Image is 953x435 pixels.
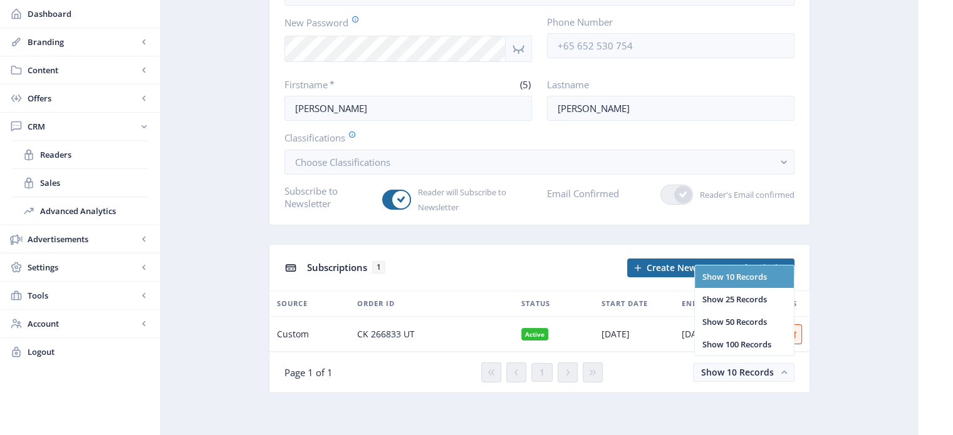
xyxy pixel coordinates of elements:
app-collection-view: Subscriptions [269,244,810,393]
nb-option: Show 10 Records [695,265,794,288]
input: Enter reader’s firstname [284,96,532,121]
span: Content [28,64,138,76]
button: Show 10 Records [693,363,794,382]
span: (5) [518,78,532,91]
span: 1 [539,367,544,377]
nb-option: Show 50 Records [695,310,794,333]
button: Choose Classifications [284,150,794,175]
span: [DATE] [682,327,710,342]
label: Phone Number [547,16,784,28]
label: Firstname [284,78,404,91]
a: Readers [13,141,148,168]
span: Reader's Email confirmed [693,187,794,202]
label: Subscribe to Newsletter [284,185,373,210]
span: Source [277,296,308,311]
span: Advanced Analytics [40,205,148,217]
span: CK 266833 UT [357,327,415,342]
span: Tools [28,289,138,302]
span: Create New Custom Subscription [647,263,789,273]
nb-option: Show 25 Records [695,288,794,310]
span: End Date [682,296,721,311]
span: Show 10 Records [701,366,774,378]
span: Settings [28,261,138,274]
span: Subscriptions [307,261,367,274]
span: Custom [277,327,309,342]
span: Readers [40,148,148,161]
span: Offers [28,92,138,105]
span: Logout [28,345,150,358]
nb-icon: Show password [506,36,532,62]
span: Sales [40,177,148,189]
button: Create New Custom Subscription [627,258,794,277]
a: New page [620,258,794,277]
span: Advertisements [28,233,138,245]
span: [DATE] [601,327,630,342]
span: Page 1 of 1 [284,366,333,379]
label: New Password [284,16,522,29]
input: +65 652 530 754 [547,33,794,58]
span: Choose Classifications [295,156,390,168]
span: Branding [28,36,138,48]
label: Classifications [284,131,784,145]
nb-option: Show 100 Records [695,333,794,356]
span: Dashboard [28,8,150,20]
input: Enter reader’s lastname [547,96,794,121]
span: Account [28,317,138,330]
a: Advanced Analytics [13,197,148,225]
nb-badge: Active [521,328,549,340]
span: 1 [372,261,385,274]
span: Status [521,296,550,311]
a: Sales [13,169,148,197]
label: Email Confirmed [547,185,619,202]
span: Reader will Subscribe to Newsletter [411,185,532,215]
label: Lastname [547,78,784,91]
span: CRM [28,120,138,133]
button: 1 [531,363,553,382]
span: Order ID [357,296,395,311]
span: Start Date [601,296,648,311]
